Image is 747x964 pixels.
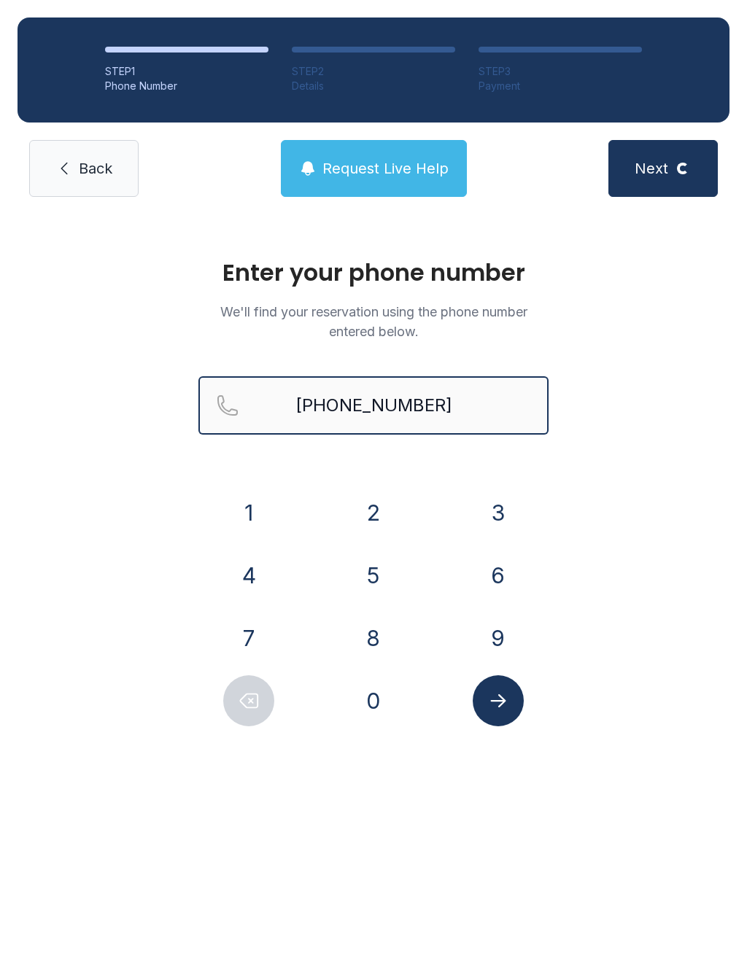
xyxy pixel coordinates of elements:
button: 9 [473,613,524,664]
span: Request Live Help [322,158,449,179]
button: 5 [348,550,399,601]
button: Submit lookup form [473,675,524,726]
div: STEP 2 [292,64,455,79]
p: We'll find your reservation using the phone number entered below. [198,302,549,341]
div: Payment [479,79,642,93]
button: 8 [348,613,399,664]
div: Phone Number [105,79,268,93]
div: Details [292,79,455,93]
button: 1 [223,487,274,538]
div: STEP 1 [105,64,268,79]
div: STEP 3 [479,64,642,79]
span: Back [79,158,112,179]
button: 6 [473,550,524,601]
button: 7 [223,613,274,664]
button: 0 [348,675,399,726]
button: 3 [473,487,524,538]
button: 4 [223,550,274,601]
span: Next [635,158,668,179]
button: 2 [348,487,399,538]
button: Delete number [223,675,274,726]
h1: Enter your phone number [198,261,549,284]
input: Reservation phone number [198,376,549,435]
